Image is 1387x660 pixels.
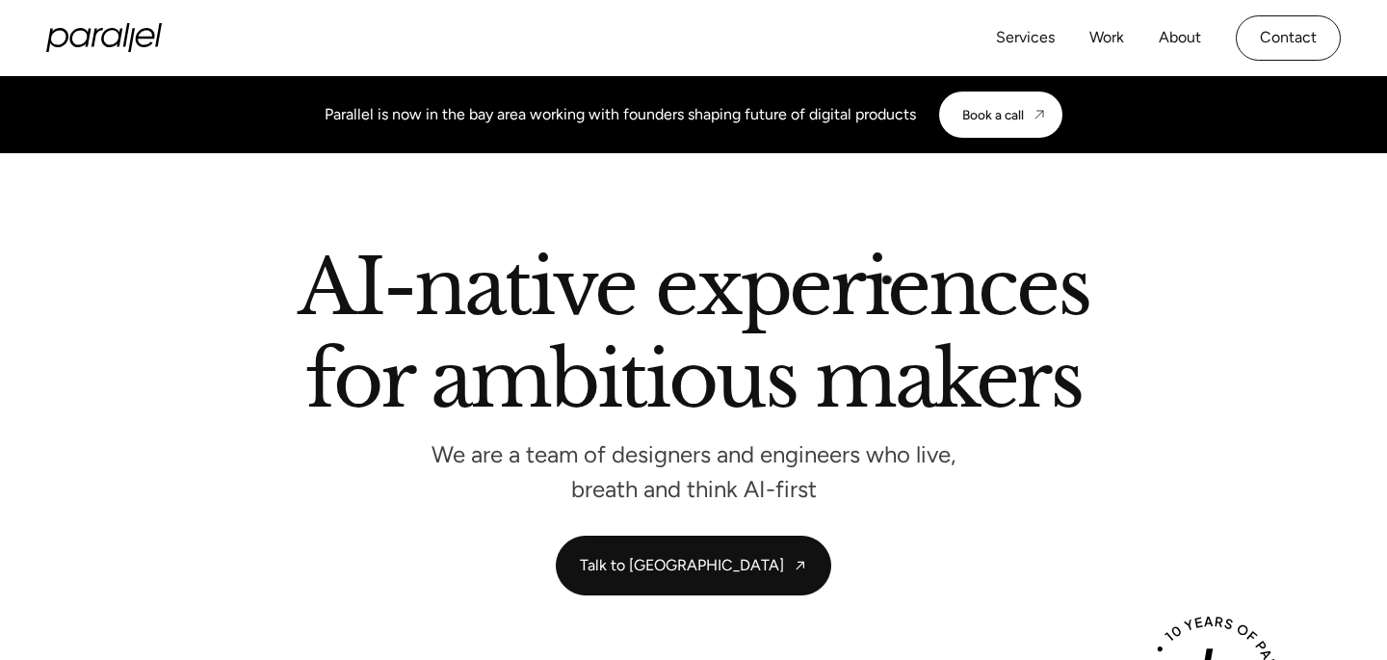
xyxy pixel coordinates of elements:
[46,23,162,52] a: home
[1089,24,1124,52] a: Work
[1236,15,1341,61] a: Contact
[996,24,1055,52] a: Services
[962,107,1024,122] div: Book a call
[1159,24,1201,52] a: About
[1032,107,1047,122] img: CTA arrow image
[939,92,1062,138] a: Book a call
[405,446,982,497] p: We are a team of designers and engineers who live, breath and think AI-first
[325,103,916,126] div: Parallel is now in the bay area working with founders shaping future of digital products
[144,250,1243,426] h2: AI-native experiences for ambitious makers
